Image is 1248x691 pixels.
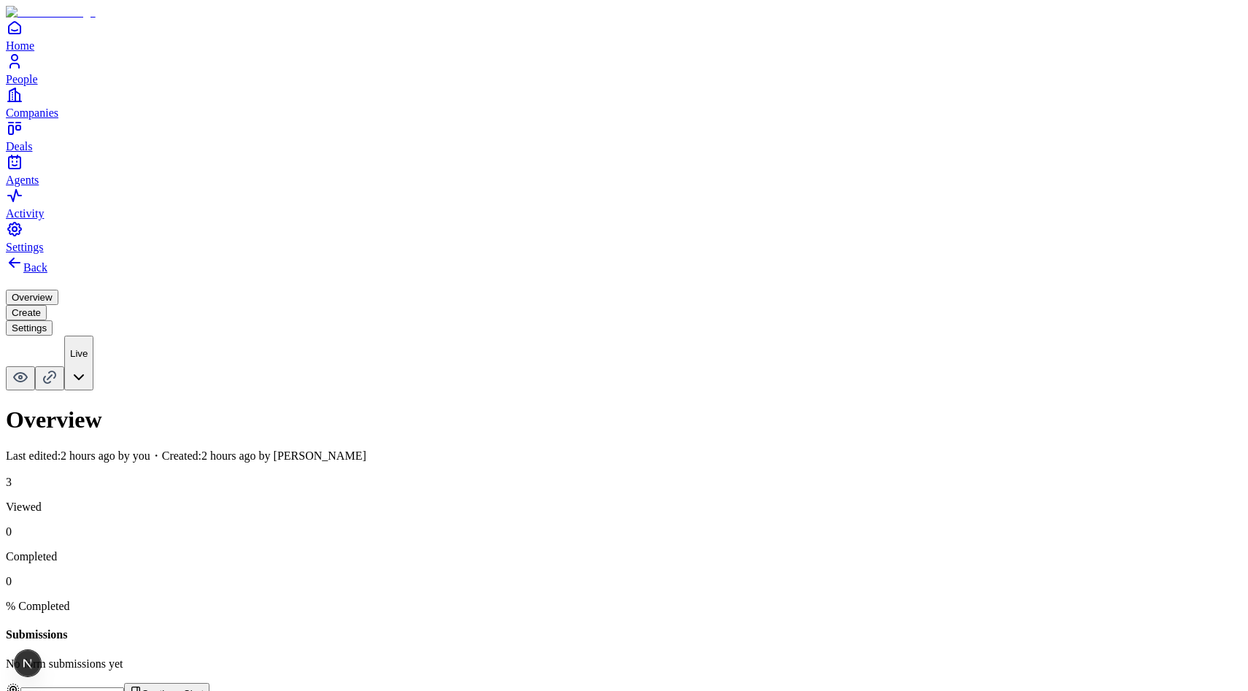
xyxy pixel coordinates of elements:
[6,6,96,19] img: Item Brain Logo
[6,305,47,320] button: Create
[6,261,47,274] a: Back
[6,476,1242,489] p: 3
[6,220,1242,253] a: Settings
[6,550,1242,563] p: Completed
[6,628,1242,641] h4: Submissions
[6,241,44,253] span: Settings
[6,153,1242,186] a: Agents
[6,120,1242,153] a: Deals
[6,657,1242,671] p: No form submissions yet
[6,449,1242,464] p: Last edited: 2 hours ago by you ・Created: 2 hours ago by [PERSON_NAME]
[6,320,53,336] button: Settings
[6,290,58,305] button: Overview
[6,187,1242,220] a: Activity
[6,501,1242,514] p: Viewed
[6,406,1242,433] h1: Overview
[6,575,1242,588] p: 0
[6,86,1242,119] a: Companies
[6,39,34,52] span: Home
[6,107,58,119] span: Companies
[6,207,44,220] span: Activity
[6,19,1242,52] a: Home
[6,174,39,186] span: Agents
[6,525,1242,538] p: 0
[6,140,32,153] span: Deals
[6,53,1242,85] a: People
[6,73,38,85] span: People
[6,600,1242,613] p: % Completed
